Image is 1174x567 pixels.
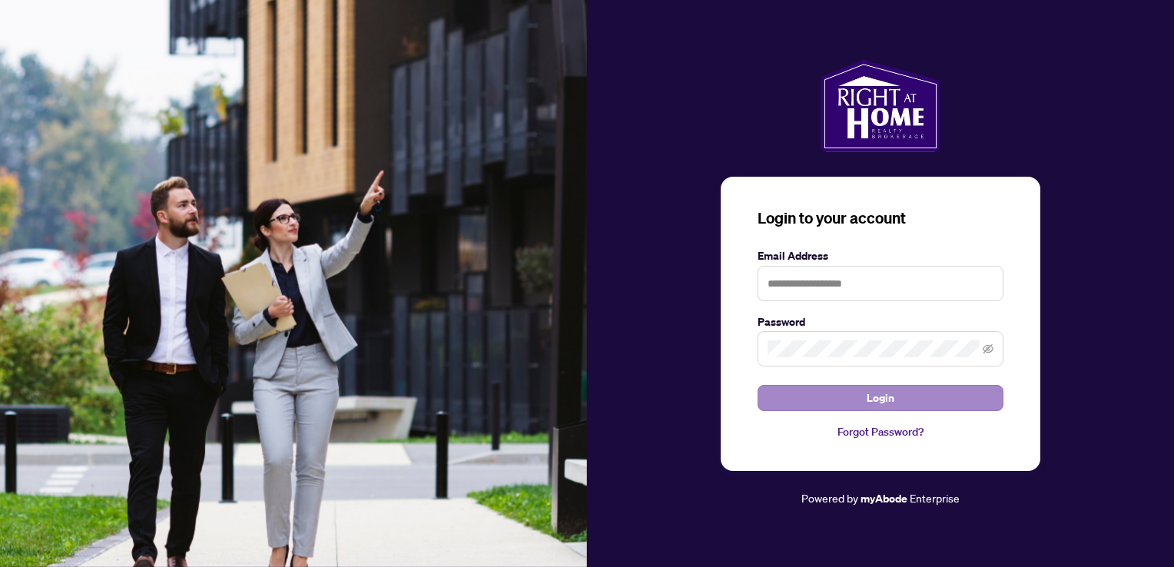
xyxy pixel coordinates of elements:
a: myAbode [861,490,907,507]
h3: Login to your account [758,207,1003,229]
button: Login [758,385,1003,411]
img: ma-logo [821,60,940,152]
a: Forgot Password? [758,423,1003,440]
span: Enterprise [910,491,960,505]
span: Powered by [801,491,858,505]
label: Password [758,313,1003,330]
span: eye-invisible [983,343,993,354]
label: Email Address [758,247,1003,264]
span: Login [867,386,894,410]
